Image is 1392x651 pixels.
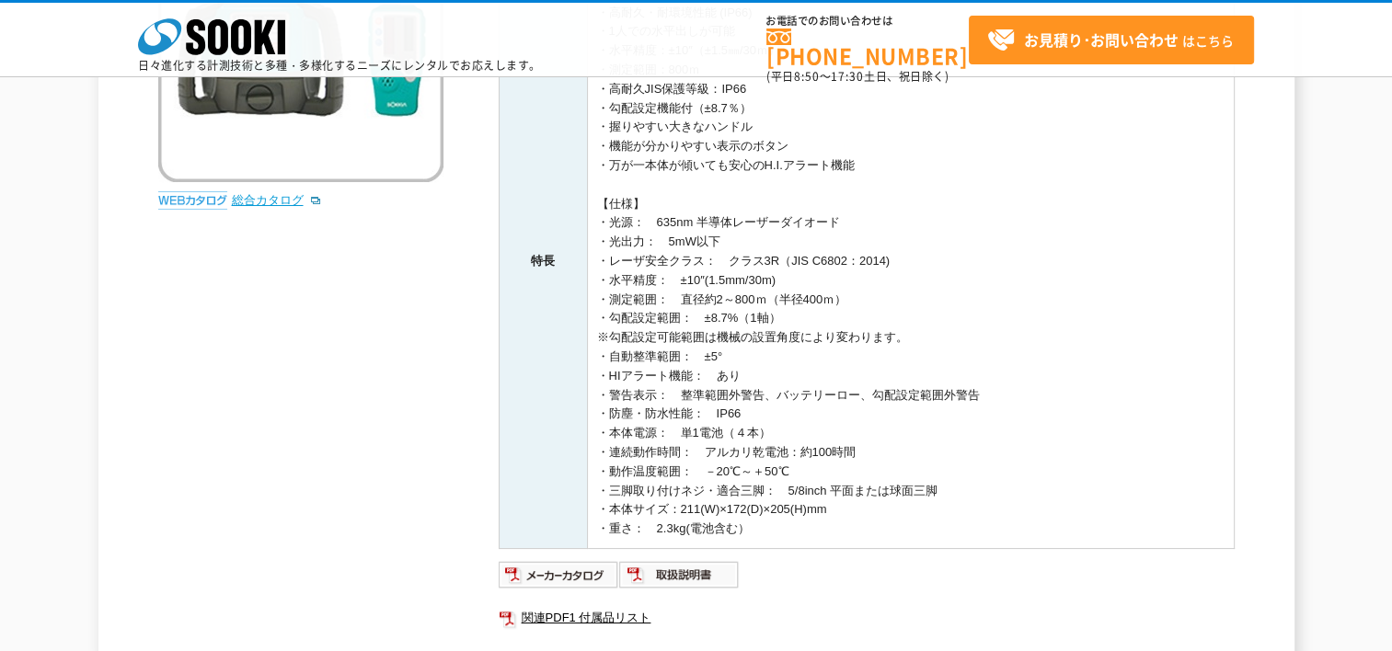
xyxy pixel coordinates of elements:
[619,560,740,589] img: 取扱説明書
[499,572,619,586] a: メーカーカタログ
[794,68,820,85] span: 8:50
[766,68,949,85] span: (平日 ～ 土日、祝日除く)
[138,60,541,71] p: 日々進化する計測技術と多種・多様化するニーズにレンタルでお応えします。
[969,16,1254,64] a: お見積り･お問い合わせはこちら
[158,191,227,210] img: webカタログ
[499,606,1235,630] a: 関連PDF1 付属品リスト
[987,27,1234,54] span: はこちら
[232,193,322,207] a: 総合カタログ
[766,29,969,66] a: [PHONE_NUMBER]
[619,572,740,586] a: 取扱説明書
[1024,29,1179,51] strong: お見積り･お問い合わせ
[499,560,619,589] img: メーカーカタログ
[831,68,864,85] span: 17:30
[766,16,969,27] span: お電話でのお問い合わせは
